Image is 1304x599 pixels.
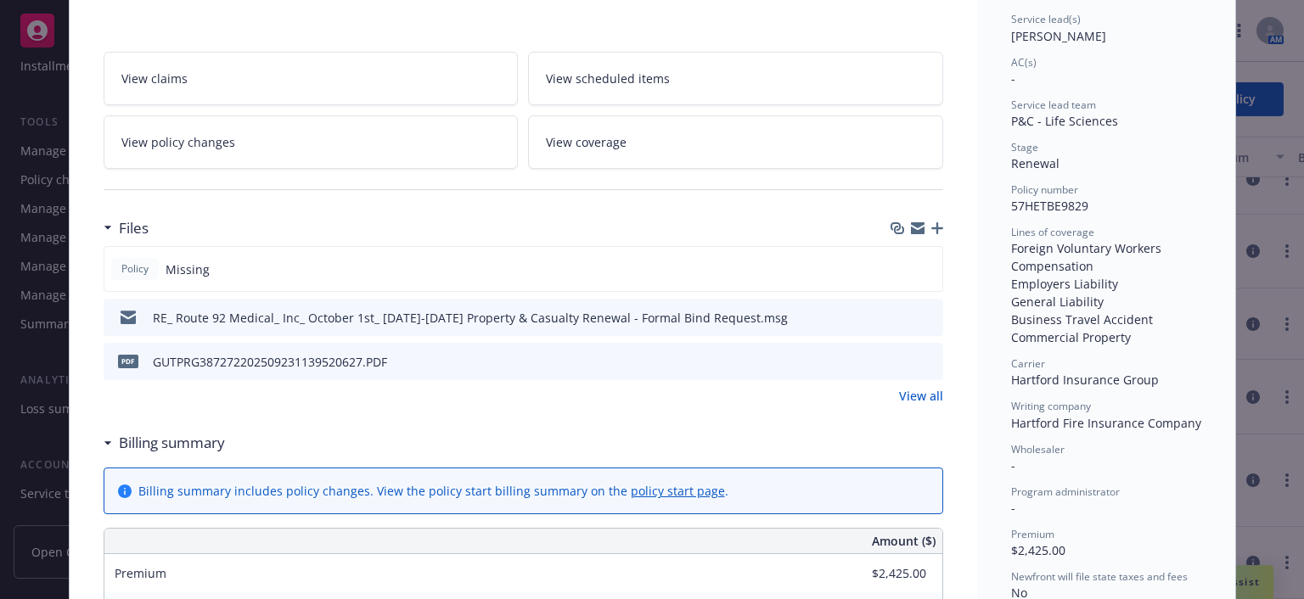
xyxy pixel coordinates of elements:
button: preview file [921,353,936,371]
div: RE_ Route 92 Medical_ Inc_ October 1st_ [DATE]-[DATE] Property & Casualty Renewal - Formal Bind R... [153,309,788,327]
input: 0.00 [826,561,936,586]
button: download file [894,309,908,327]
span: Wholesaler [1011,442,1065,456]
span: $2,425.00 [1011,542,1065,558]
span: PDF [118,355,138,367]
a: View all [899,387,943,405]
span: - [1011,70,1015,87]
span: Policy number [1011,182,1078,197]
h3: Files [119,217,149,239]
span: Amount ($) [872,532,936,550]
span: Policy [118,261,152,277]
span: View policy changes [121,133,235,151]
div: General Liability [1011,293,1201,311]
span: Renewal [1011,155,1059,171]
span: 57HETBE9829 [1011,198,1088,214]
span: - [1011,457,1015,473]
span: Premium [115,565,166,581]
a: View coverage [528,115,943,169]
span: View coverage [546,133,627,151]
div: Commercial Property [1011,328,1201,346]
span: [PERSON_NAME] [1011,28,1106,44]
span: View claims [121,70,188,87]
div: Business Travel Accident [1011,311,1201,328]
span: - [1011,500,1015,516]
span: Premium [1011,527,1054,541]
div: Billing summary includes policy changes. View the policy start billing summary on the . [138,482,728,500]
a: View scheduled items [528,52,943,105]
a: View claims [104,52,519,105]
div: Foreign Voluntary Workers Compensation [1011,239,1201,275]
span: Writing company [1011,399,1091,413]
a: policy start page [631,483,725,499]
span: View scheduled items [546,70,670,87]
span: Lines of coverage [1011,225,1094,239]
div: Employers Liability [1011,275,1201,293]
span: Hartford Fire Insurance Company [1011,415,1201,431]
span: P&C - Life Sciences [1011,113,1118,129]
span: AC(s) [1011,55,1037,70]
a: View policy changes [104,115,519,169]
div: Files [104,217,149,239]
div: GUTPRG387272202509231139520627.PDF [153,353,387,371]
div: Billing summary [104,432,225,454]
button: download file [894,353,908,371]
button: preview file [921,309,936,327]
span: Newfront will file state taxes and fees [1011,569,1188,584]
h3: Billing summary [119,432,225,454]
span: Missing [166,260,210,278]
span: Program administrator [1011,484,1120,499]
span: Carrier [1011,356,1045,371]
span: Hartford Insurance Group [1011,372,1159,388]
span: Stage [1011,140,1038,154]
span: Service lead(s) [1011,12,1081,26]
span: Service lead team [1011,98,1096,112]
